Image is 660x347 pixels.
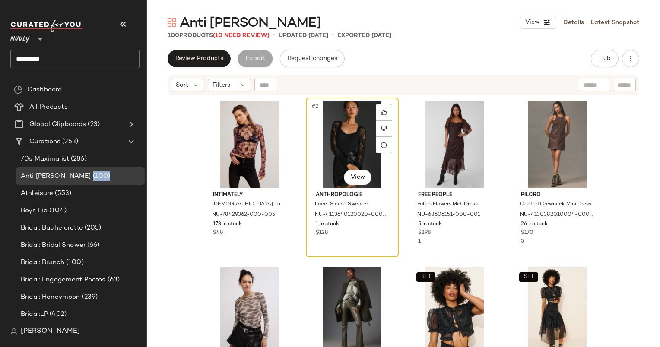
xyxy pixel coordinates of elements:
span: Bridal: Engagement Photos [21,275,106,285]
span: NU-68606151-000-001 [417,211,480,219]
span: Nuuly [10,29,30,45]
span: All Products [29,102,68,112]
span: • [273,30,275,41]
span: (239) [80,292,98,302]
span: Anti [PERSON_NAME] [21,171,91,181]
span: Fallen Flowers Midi Dress [417,201,478,208]
div: Products [168,31,270,40]
span: Anthropologie [316,191,389,199]
span: $128 [316,229,328,237]
span: #2 [311,102,320,111]
img: 4130382010004_061_b [514,101,601,188]
span: 1 [418,239,421,244]
p: updated [DATE] [279,31,328,40]
span: (66) [86,240,100,250]
img: 78429362_005_b [206,101,293,188]
span: Sort [176,81,188,90]
span: Dashboard [28,85,62,95]
img: 68606151_001_b [411,101,498,188]
span: Free People [418,191,491,199]
span: Bridal: Bachelorette [21,223,83,233]
span: 5 [521,239,524,244]
span: 26 in stock [521,221,548,228]
span: $170 [521,229,533,237]
button: View [520,16,556,29]
span: Filters [213,81,230,90]
img: svg%3e [168,18,176,27]
p: Exported [DATE] [337,31,391,40]
a: Latest Snapshot [591,18,639,27]
img: svg%3e [14,85,22,94]
span: (100) [64,258,84,268]
button: Hub [591,50,619,67]
span: Intimately [213,191,286,199]
button: Request changes [280,50,345,67]
span: Coated Crewneck Mini Dress [520,201,591,208]
span: NU-4113640120020-000-001 [315,211,388,219]
span: 100 [168,32,179,39]
span: View [525,19,539,26]
span: 173 in stock [213,221,242,228]
span: (286) [69,154,87,164]
span: Global Clipboards [29,120,86,129]
span: 5 in stock [418,221,442,228]
span: Review Products [175,55,223,62]
span: (63) [106,275,120,285]
a: Details [563,18,584,27]
span: NU-78429362-000-005 [212,211,275,219]
img: svg%3e [10,328,17,335]
span: NU-4130382010004-000-061 [520,211,593,219]
span: Hub [599,55,611,62]
span: Anti [PERSON_NAME] [180,15,321,32]
button: Review Products [168,50,231,67]
span: (253) [60,137,78,147]
span: $48 [213,229,223,237]
span: 70s Maximalist [21,154,69,164]
span: View [350,174,365,181]
span: Request changes [287,55,337,62]
span: Curations [29,137,60,147]
button: View [344,170,371,185]
button: SET [519,272,538,282]
button: SET [416,272,435,282]
span: Lace-Sleeve Sweater [315,201,368,208]
span: Pilcro [521,191,594,199]
span: (100) [91,171,111,181]
img: cfy_white_logo.C9jOOHJF.svg [10,20,84,32]
span: Bridal: Brunch [21,258,64,268]
span: [DEMOGRAPHIC_DATA] Lux Printed Layering Top [212,201,285,208]
span: $298 [418,229,431,237]
span: SET [421,274,432,280]
span: Athleisure [21,189,53,199]
span: (23) [86,120,100,129]
img: 4113640120020_001_b [309,101,396,188]
span: • [332,30,334,41]
span: Bridal:LP [21,309,48,319]
span: (10 Need Review) [213,32,270,39]
span: Bridal: Bridal Shower [21,240,86,250]
span: (402) [48,309,67,319]
span: (553) [53,189,71,199]
span: (104) [48,206,67,216]
span: [PERSON_NAME] [21,326,80,337]
span: Bridal: Honeymoon [21,292,80,302]
span: SET [523,274,534,280]
span: 1 in stock [316,221,339,228]
span: Boys Lie [21,206,48,216]
span: (205) [83,223,102,233]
